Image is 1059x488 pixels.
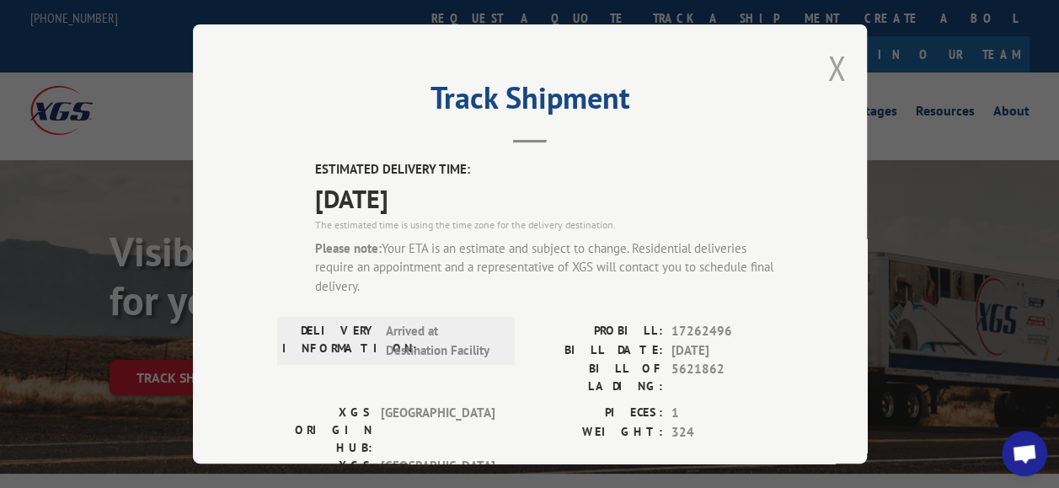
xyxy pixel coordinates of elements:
label: PROBILL: [530,322,663,341]
div: Your ETA is an estimate and subject to change. Residential deliveries require an appointment and ... [315,239,783,297]
label: XGS ORIGIN HUB: [277,404,372,457]
div: Open chat [1002,431,1047,476]
label: WEIGHT: [530,423,663,442]
span: [DATE] [315,180,783,217]
h2: Track Shipment [277,86,783,118]
label: BILL OF LADING: [530,360,663,395]
span: 324 [671,423,783,442]
label: DELIVERY INFORMATION: [282,322,377,360]
label: PIECES: [530,404,663,423]
label: BILL DATE: [530,341,663,361]
span: 1 [671,404,783,423]
span: 17262496 [671,322,783,341]
div: The estimated time is using the time zone for the delivery destination. [315,217,783,233]
button: Close modal [827,46,846,90]
label: ESTIMATED DELIVERY TIME: [315,160,783,180]
span: [GEOGRAPHIC_DATA] [381,404,495,457]
span: [DATE] [671,341,783,361]
span: Arrived at Destination Facility [386,322,500,360]
span: 5621862 [671,360,783,395]
strong: Please note: [315,240,382,256]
